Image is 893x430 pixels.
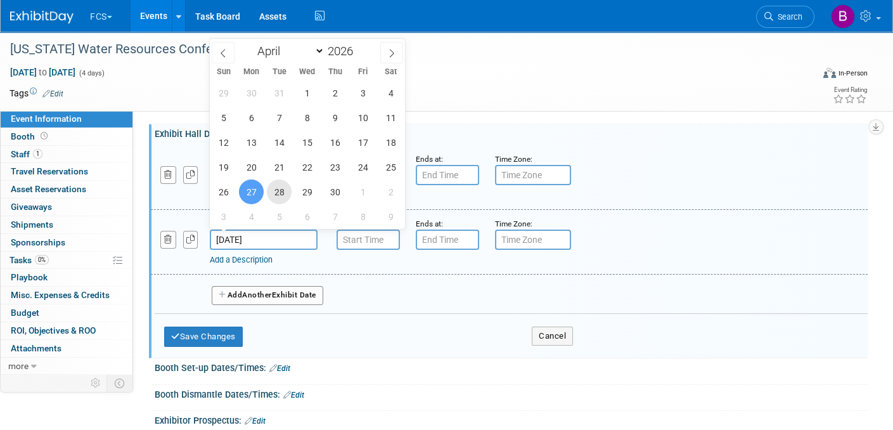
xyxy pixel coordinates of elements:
small: Ends at: [416,219,443,228]
span: Another [242,290,272,299]
span: May 6, 2026 [295,204,319,229]
a: Sponsorships [1,234,132,251]
a: Tasks0% [1,252,132,269]
span: Tue [266,68,293,76]
span: 0% [35,255,49,264]
a: Misc. Expenses & Credits [1,287,132,304]
div: Exhibitor Prospectus: [155,411,868,427]
div: Booth Dismantle Dates/Times: [155,385,868,401]
span: April 15, 2026 [295,130,319,155]
span: May 2, 2026 [378,179,403,204]
span: April 10, 2026 [350,105,375,130]
span: (4 days) [78,69,105,77]
span: Tasks [10,255,49,265]
span: Travel Reservations [11,166,88,176]
span: April 7, 2026 [267,105,292,130]
small: Time Zone: [495,219,532,228]
span: April 16, 2026 [323,130,347,155]
span: April 26, 2026 [211,179,236,204]
span: May 3, 2026 [211,204,236,229]
span: Mon [238,68,266,76]
span: May 8, 2026 [350,204,375,229]
span: April 11, 2026 [378,105,403,130]
span: Search [773,12,802,22]
input: Time Zone [495,230,571,250]
input: Time Zone [495,165,571,185]
span: Playbook [11,272,48,282]
img: ExhibitDay [10,11,74,23]
a: Giveaways [1,199,132,216]
a: Booth [1,128,132,145]
small: Time Zone: [495,155,532,164]
span: Asset Reservations [11,184,86,194]
span: April 18, 2026 [378,130,403,155]
button: AddAnotherExhibit Date [212,286,323,305]
span: Thu [321,68,349,76]
span: April 29, 2026 [295,179,319,204]
span: April 17, 2026 [350,130,375,155]
span: March 30, 2026 [239,81,264,105]
span: April 22, 2026 [295,155,319,179]
td: Personalize Event Tab Strip [85,375,107,391]
span: Shipments [11,219,53,230]
span: May 4, 2026 [239,204,264,229]
td: Toggle Event Tabs [107,375,133,391]
a: Search [756,6,814,28]
span: April 30, 2026 [323,179,347,204]
a: Shipments [1,216,132,233]
span: Sat [377,68,405,76]
input: Year [324,44,363,58]
a: ROI, Objectives & ROO [1,322,132,339]
body: To enrich screen reader interactions, please activate Accessibility in Grammarly extension settings [7,5,555,18]
span: April 19, 2026 [211,155,236,179]
div: Event Format [740,66,868,85]
a: Event Information [1,110,132,127]
span: April 14, 2026 [267,130,292,155]
input: End Time [416,165,479,185]
span: May 7, 2026 [323,204,347,229]
span: April 9, 2026 [323,105,347,130]
a: Attachments [1,340,132,357]
input: End Time [416,230,479,250]
span: Misc. Expenses & Credits [11,290,110,300]
span: March 31, 2026 [267,81,292,105]
div: Exhibit Hall Dates/Times: [155,124,868,140]
div: Event Rating [833,87,867,93]
span: April 2, 2026 [323,81,347,105]
span: Booth [11,131,50,141]
span: Event Information [11,114,82,124]
span: April 3, 2026 [350,81,375,105]
span: Wed [293,68,321,76]
a: Playbook [1,269,132,286]
span: April 6, 2026 [239,105,264,130]
p: Includes table, carpet, 4 registration [8,5,555,18]
img: Format-Inperson.png [823,68,836,78]
a: Asset Reservations [1,181,132,198]
span: Sun [210,68,238,76]
button: Save Changes [164,327,243,347]
span: Attachments [11,343,61,353]
span: April 12, 2026 [211,130,236,155]
span: 1 [33,149,42,159]
span: Booth not reserved yet [38,131,50,141]
span: April 4, 2026 [378,81,403,105]
span: ROI, Objectives & ROO [11,325,96,336]
div: In-Person [838,68,868,78]
button: Cancel [532,327,573,346]
a: Edit [42,89,63,98]
span: April 1, 2026 [295,81,319,105]
div: Booth Set-up Dates/Times: [155,358,868,375]
span: more [8,361,29,371]
a: Edit [283,391,304,400]
a: Edit [245,417,266,426]
span: April 23, 2026 [323,155,347,179]
span: April 21, 2026 [267,155,292,179]
span: April 24, 2026 [350,155,375,179]
img: Barb DeWyer [831,4,855,29]
small: Ends at: [416,155,443,164]
a: more [1,358,132,375]
a: Budget [1,304,132,322]
select: Month [252,43,324,59]
input: Start Time [337,230,400,250]
a: Staff1 [1,146,132,163]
